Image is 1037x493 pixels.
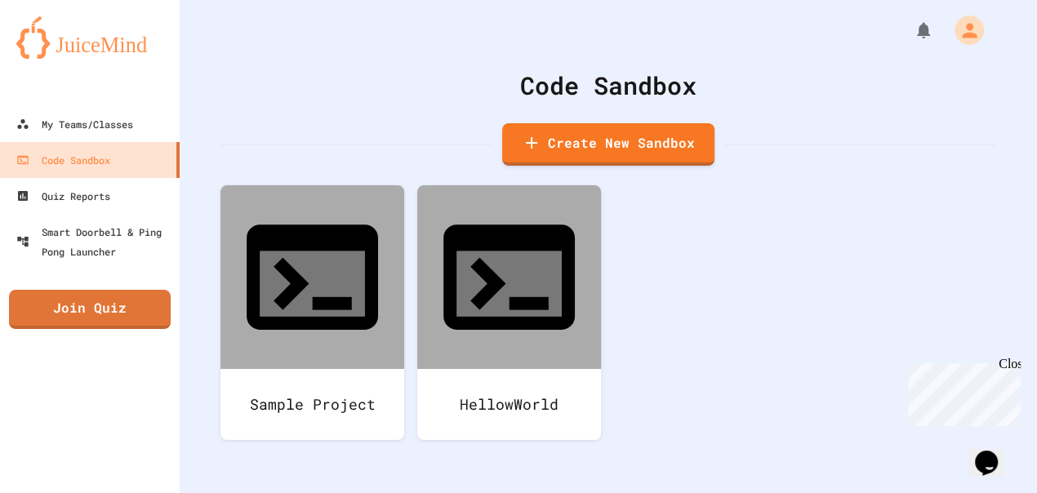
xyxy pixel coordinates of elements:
a: Join Quiz [9,290,171,329]
div: Code Sandbox [220,67,996,104]
iframe: chat widget [968,428,1021,477]
div: Code Sandbox [16,150,110,170]
div: Chat with us now!Close [7,7,113,104]
div: Smart Doorbell & Ping Pong Launcher [16,222,173,261]
div: Quiz Reports [16,186,110,206]
div: Sample Project [220,369,404,440]
div: My Teams/Classes [16,114,133,134]
div: HellowWorld [417,369,601,440]
iframe: chat widget [901,357,1021,426]
a: Create New Sandbox [502,123,714,166]
img: logo-orange.svg [16,16,163,59]
div: My Notifications [883,16,937,44]
div: My Account [937,11,988,49]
